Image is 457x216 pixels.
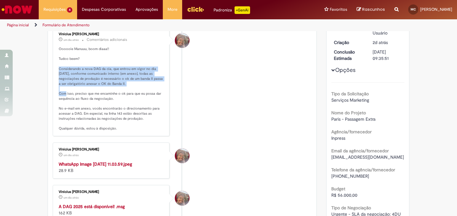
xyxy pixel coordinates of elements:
[63,38,79,42] span: um dia atrás
[59,32,164,36] div: Vinicius [PERSON_NAME]
[5,19,300,31] ul: Trilhas de página
[168,6,177,13] span: More
[331,110,366,116] b: Nome do Projeto
[411,7,416,11] span: MC
[43,22,89,28] a: Formulário de Atendimento
[175,191,189,206] div: Vinicius Rafael De Souza
[331,192,357,198] span: R$ 56.000,00
[7,22,29,28] a: Página inicial
[175,33,189,48] div: Vinicius Rafael De Souza
[175,149,189,163] div: Vinicius Rafael De Souza
[331,186,345,192] b: Budget
[43,6,66,13] span: Requisições
[373,49,402,61] div: [DATE] 09:35:51
[82,6,126,13] span: Despesas Corporativas
[331,173,369,179] span: [PHONE_NUMBER]
[67,7,72,13] span: 4
[63,38,79,42] time: 30/09/2025 09:47:44
[331,205,371,211] b: Tipo de Negociação
[330,6,347,13] span: Favoritos
[331,129,372,135] b: Agência/fornecedor
[331,91,369,97] b: Tipo da Solicitação
[331,97,369,103] span: Serviços Marketing
[59,190,164,194] div: Vinicius [PERSON_NAME]
[136,6,158,13] span: Aprovações
[331,135,345,141] span: Inpress
[235,6,250,14] p: +GenAi
[329,39,368,46] dt: Criação
[331,167,395,173] b: Telefone da agência/fornecedor
[214,6,250,14] div: Padroniza
[59,161,132,167] a: WhatsApp Image [DATE] 11.03.59.jpeg
[59,204,125,209] a: A DAG 2025 está disponível! .msg
[63,196,79,200] time: 30/09/2025 09:46:42
[373,40,388,45] time: 29/09/2025 16:35:45
[59,161,164,174] div: 28.9 KB
[87,37,127,42] small: Comentários adicionais
[1,3,33,16] img: ServiceNow
[331,154,404,160] span: [EMAIL_ADDRESS][DOMAIN_NAME]
[59,47,164,131] p: Oooooie Manuuu, boom diaaa!! Tudoo beem? Considerando a nova DAG da cia, que entrou em vigor no d...
[331,116,375,122] span: Paris - Passagem Extra
[59,203,164,216] div: 162 KB
[329,49,368,61] dt: Conclusão Estimada
[59,148,164,151] div: Vinicius [PERSON_NAME]
[373,40,388,45] span: 2d atrás
[63,153,79,157] span: um dia atrás
[357,7,385,13] a: Rascunhos
[420,7,452,12] span: [PERSON_NAME]
[373,39,402,46] div: 29/09/2025 16:35:45
[63,153,79,157] time: 30/09/2025 09:47:40
[331,148,389,154] b: Email da agência/fornecedor
[187,4,204,14] img: click_logo_yellow_360x200.png
[362,6,385,12] span: Rascunhos
[63,196,79,200] span: um dia atrás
